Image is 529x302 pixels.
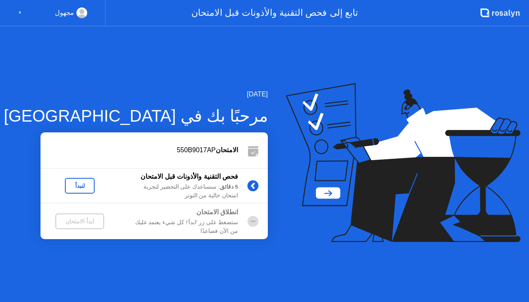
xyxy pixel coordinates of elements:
b: فحص التقنية والأذونات قبل الامتحان [141,173,238,180]
div: ▼ [18,7,22,18]
button: ابدأ الامتحان [55,213,104,229]
b: الامتحان [216,146,238,153]
div: 550B9017AP [41,145,238,155]
div: ستضغط على زر 'ابدأ'! كل شيء يعتمد عليك من الآن فصاعدًا [119,218,238,235]
div: لنبدأ [68,182,91,189]
div: مجهول [55,7,74,18]
div: [DATE] [4,89,268,99]
b: انطلاق الامتحان [196,209,238,216]
div: : سنساعدك على التحضير لتجربة امتحان خالية من التوتر [119,183,238,200]
div: مرحبًا بك في [GEOGRAPHIC_DATA] [4,103,268,128]
button: لنبدأ [65,178,95,194]
b: 5 دقائق [220,184,238,190]
div: ابدأ الامتحان [59,218,101,225]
